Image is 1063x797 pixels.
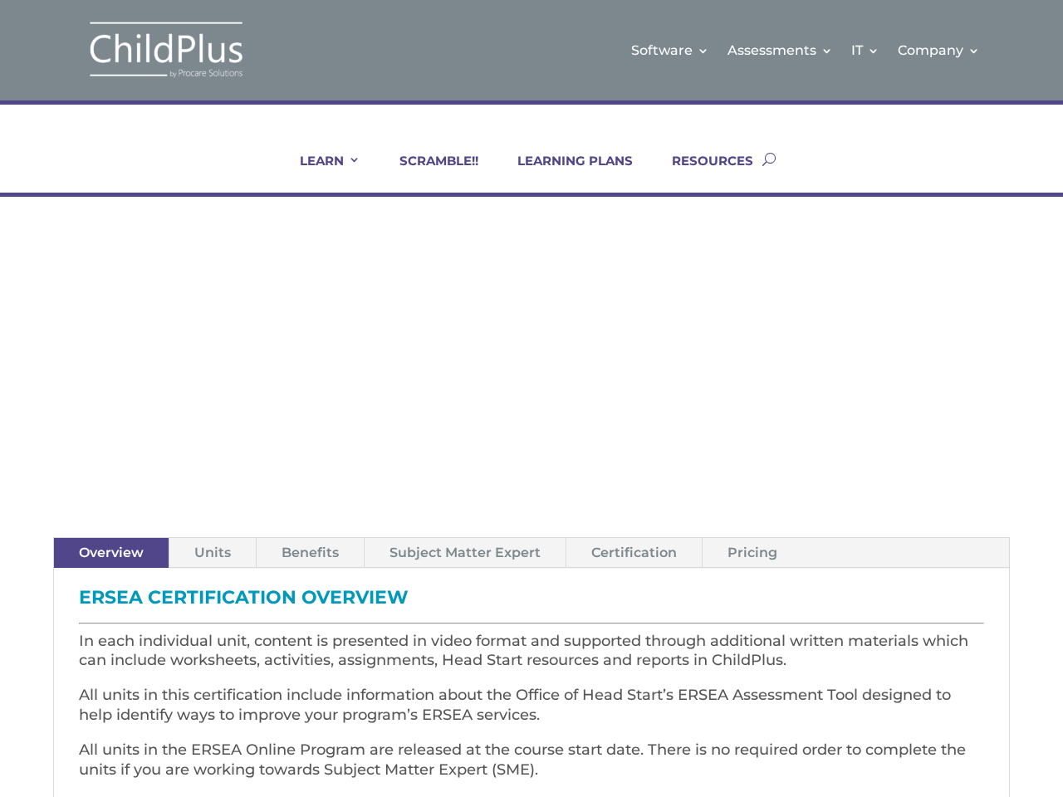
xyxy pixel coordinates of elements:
[365,538,566,567] a: Subject Matter Expert
[727,17,833,84] a: Assessments
[169,538,256,567] a: Units
[279,153,360,193] a: LEARN
[703,538,802,567] a: Pricing
[851,17,879,84] a: IT
[497,153,633,193] a: LEARNING PLANS
[79,741,966,779] span: All units in the ERSEA Online Program are released at the course start date. There is no required...
[54,538,169,567] a: Overview
[379,153,478,193] a: SCRAMBLE!!
[631,17,709,84] a: Software
[79,686,984,741] p: All units in this certification include information about the Office of Head Start’s ERSEA Assess...
[79,632,968,670] span: In each individual unit, content is presented in video format and supported through additional wr...
[898,17,980,84] a: Company
[566,538,702,567] a: Certification
[79,589,984,615] h3: ERSEA Certification Overview
[257,538,364,567] a: Benefits
[651,153,753,193] a: RESOURCES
